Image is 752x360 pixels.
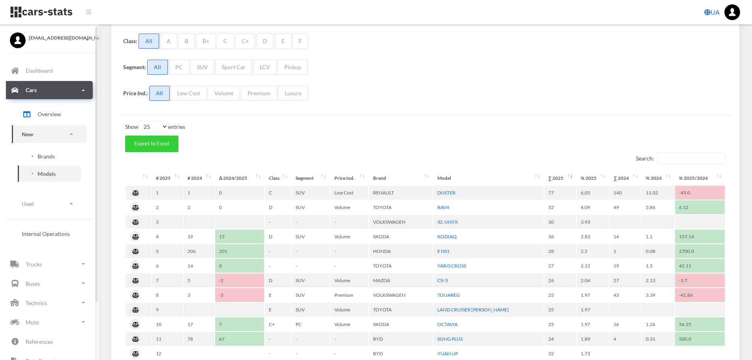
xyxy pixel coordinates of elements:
td: TOYOTA [369,303,433,317]
span: Premium [241,86,277,101]
th: Price Ind.: activate to sort column ascending [330,171,368,185]
td: 28 [544,244,576,258]
span: SUV [190,60,214,75]
button: Export to Excel [125,136,178,152]
td: 3 [184,288,214,302]
p: Moto [26,317,39,327]
td: 24 [544,332,576,346]
span: Export to Excel [134,140,169,147]
span: C [217,34,234,49]
td: 36 [544,230,576,243]
td: E [265,288,291,302]
td: 17 [184,317,214,331]
a: YARIS CROSS [437,263,466,269]
p: New [22,129,33,139]
td: 1.97 [577,288,609,302]
p: References [26,337,53,347]
a: UA [701,4,723,20]
span: All [139,34,159,49]
span: E [275,34,291,49]
td: 67 [215,332,264,346]
td: Volume [330,317,368,331]
td: 140 [609,186,641,200]
span: A [160,34,177,49]
td: 8 [215,259,264,273]
td: 206 [184,244,214,258]
td: SUV [292,273,330,287]
td: Low Cost [330,186,368,200]
td: 11 [152,332,183,346]
td: 14 [184,259,214,273]
th: ∑&nbsp;2025: activate to sort column ascending [544,171,576,185]
td: 19 [184,230,214,243]
td: TOYOTA [369,200,433,214]
td: 25 [544,317,576,331]
td: 2700.0 [675,244,725,258]
td: 50 [544,215,576,229]
a: CX-5 [437,277,448,283]
td: 2.2 [577,244,609,258]
td: D [265,200,291,214]
td: 11.02 [642,186,674,200]
td: SUV [292,288,330,302]
a: Models [18,166,81,182]
th: Brand: activate to sort column ascending [369,171,433,185]
td: - [330,332,368,346]
span: Overview [38,110,61,118]
a: YUAN UP [437,351,458,356]
td: 42.11 [675,259,725,273]
p: Cars [26,85,37,95]
td: PC [292,317,330,331]
span: Brands [38,152,55,160]
td: 19 [609,259,641,273]
td: 2.12 [577,259,609,273]
td: SKODA [369,230,433,243]
td: - [330,215,368,229]
span: B [178,34,195,49]
td: - [265,259,291,273]
span: PC [169,60,189,75]
td: 9 [152,303,183,317]
td: 1.1 [642,230,674,243]
td: 1.5 [642,259,674,273]
span: B+ [196,34,216,49]
td: 49 [609,200,641,214]
td: 1.97 [577,317,609,331]
td: 52 [544,200,576,214]
td: 2.13 [642,273,674,287]
td: 3.86 [642,200,674,214]
td: SUV [292,303,330,317]
p: Trucks [26,259,42,269]
span: Luxury [278,86,308,101]
a: RAV4 [437,204,449,210]
td: 27 [609,273,641,287]
a: OCTAVIA [437,321,458,327]
td: 8 [152,288,183,302]
select: Showentries [139,121,168,132]
td: 77 [544,186,576,200]
td: - [292,259,330,273]
th: #&nbsp;2024 : activate to sort column ascending [184,171,214,185]
td: 4 [609,332,641,346]
img: ... [724,4,740,20]
a: ID. UNYX [437,219,458,225]
td: 16 [609,317,641,331]
td: 4 [152,230,183,243]
span: D [256,34,274,49]
a: Cars [6,81,93,99]
td: 2.83 [577,230,609,243]
a: DUSTER [437,190,456,196]
td: VOLKSWAGEN [369,215,433,229]
input: Search: [657,152,726,164]
td: 1 [609,244,641,258]
td: E [265,303,291,317]
td: 157.14 [675,230,725,243]
td: 5 [152,244,183,258]
td: 78 [184,332,214,346]
img: navbar brand [10,6,73,18]
td: 500.0 [675,332,725,346]
td: - [292,244,330,258]
td: 2.04 [577,273,609,287]
span: [EMAIL_ADDRESS][DOMAIN_NAME] [29,34,89,41]
td: 14 [609,230,641,243]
